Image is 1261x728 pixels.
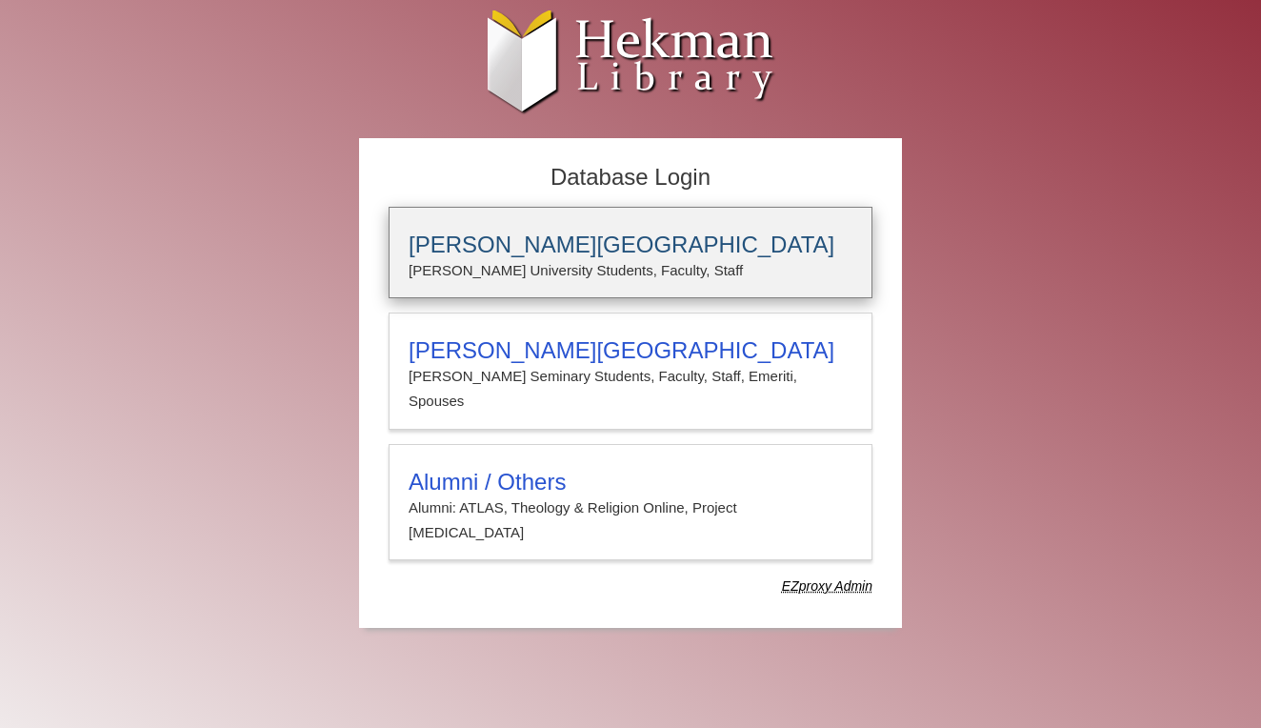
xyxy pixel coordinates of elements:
h3: [PERSON_NAME][GEOGRAPHIC_DATA] [409,337,852,364]
a: [PERSON_NAME][GEOGRAPHIC_DATA][PERSON_NAME] University Students, Faculty, Staff [389,207,872,298]
summary: Alumni / OthersAlumni: ATLAS, Theology & Religion Online, Project [MEDICAL_DATA] [409,469,852,546]
a: [PERSON_NAME][GEOGRAPHIC_DATA][PERSON_NAME] Seminary Students, Faculty, Staff, Emeriti, Spouses [389,313,872,430]
h2: Database Login [379,158,882,197]
p: [PERSON_NAME] University Students, Faculty, Staff [409,258,852,283]
p: [PERSON_NAME] Seminary Students, Faculty, Staff, Emeriti, Spouses [409,364,852,415]
h3: Alumni / Others [409,469,852,495]
h3: [PERSON_NAME][GEOGRAPHIC_DATA] [409,232,852,258]
p: Alumni: ATLAS, Theology & Religion Online, Project [MEDICAL_DATA] [409,495,852,546]
dfn: Use Alumni login [782,578,872,594]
